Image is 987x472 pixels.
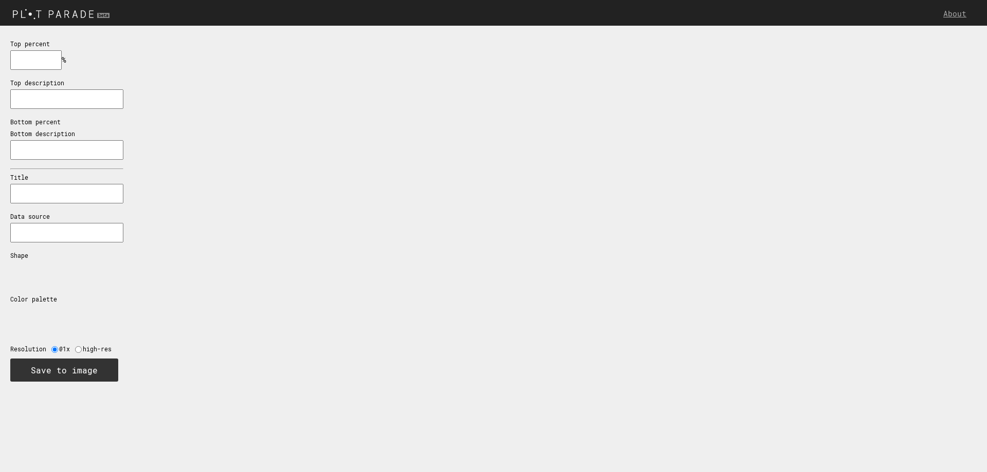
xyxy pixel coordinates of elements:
p: Title [10,174,123,181]
p: Color palette [10,295,123,303]
p: Bottom description [10,130,123,138]
p: Data source [10,213,123,220]
label: Resolution [10,345,51,353]
p: Bottom percent [10,118,123,126]
a: About [943,9,972,18]
label: @1x [59,345,75,353]
p: Shape [10,252,123,259]
p: Top description [10,79,123,87]
label: high-res [83,345,117,353]
button: Save to image [10,358,118,382]
p: Top percent [10,40,123,48]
